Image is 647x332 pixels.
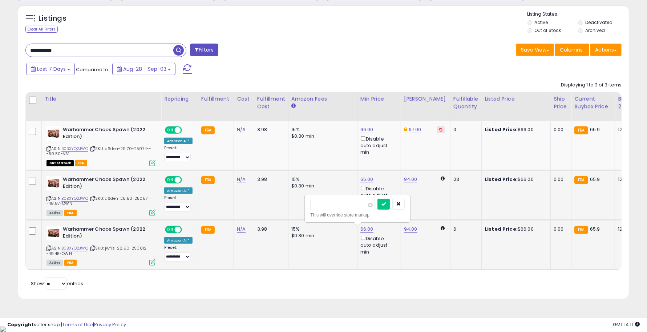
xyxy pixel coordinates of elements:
div: Amazon Fees [291,95,354,103]
b: Listed Price: [485,126,518,133]
div: $0.30 min [291,183,352,189]
div: Amazon AI * [164,237,193,244]
small: FBA [574,226,588,234]
div: Preset: [164,146,193,162]
b: Warhammer Chaos Spawn (2022 Edition) [63,226,151,241]
a: B0BXYQ2JWC [61,146,88,152]
div: Fulfillment Cost [257,95,285,110]
div: 0.00 [554,126,566,133]
span: Aug-28 - Sep-03 [123,65,166,73]
div: BB Share 24h. [618,95,644,110]
div: Amazon AI * [164,187,193,194]
div: $66.00 [485,126,545,133]
div: Min Price [360,95,398,103]
span: | SKU: jwfis-28.90-250812---49.45-OWN [46,245,151,256]
div: $0.30 min [291,133,352,139]
div: Disable auto adjust min [360,185,395,205]
span: FBA [64,210,77,216]
span: All listings that are currently out of stock and unavailable for purchase on Amazon [46,160,74,166]
div: 12% [618,226,642,232]
div: $66.00 [485,176,545,183]
div: [PERSON_NAME] [404,95,447,103]
button: Filters [190,44,218,56]
div: 6 [453,226,476,232]
a: 66.00 [360,126,373,133]
img: 51hVawvSGZL._SL40_.jpg [46,176,61,191]
span: 65.9 [590,126,600,133]
div: 3.98 [257,176,283,183]
div: Preset: [164,195,193,212]
a: Privacy Policy [94,321,126,328]
b: Warhammer Chaos Spawn (2022 Edition) [63,176,151,191]
b: Listed Price: [485,226,518,232]
label: Deactivated [585,19,612,25]
a: N/A [237,126,246,133]
a: 94.00 [404,226,417,233]
span: Show: entries [31,280,83,287]
img: 51hVawvSGZL._SL40_.jpg [46,126,61,141]
div: 3.98 [257,126,283,133]
label: Archived [585,27,605,33]
small: FBA [201,126,215,134]
div: Ship Price [554,95,568,110]
div: $0.30 min [291,232,352,239]
span: FBA [64,260,77,266]
div: Fulfillable Quantity [453,95,478,110]
img: 51hVawvSGZL._SL40_.jpg [46,226,61,240]
span: ON [166,127,175,133]
span: Columns [560,46,583,53]
strong: Copyright [7,321,34,328]
small: FBA [201,176,215,184]
span: Last 7 Days [37,65,66,73]
span: 65.9 [590,176,600,183]
div: Displaying 1 to 3 of 3 items [561,82,622,89]
span: ON [166,177,175,183]
div: Repricing [164,95,195,103]
div: ASIN: [46,126,155,165]
div: Preset: [164,245,193,262]
button: Columns [555,44,589,56]
small: FBA [574,126,588,134]
div: Current Buybox Price [574,95,612,110]
b: Warhammer Chaos Spawn (2022 Edition) [63,126,151,142]
div: Disable auto adjust min [360,234,395,255]
div: Fulfillment [201,95,231,103]
span: 65.9 [590,226,600,232]
button: Last 7 Days [26,63,75,75]
div: Listed Price [485,95,547,103]
span: All listings currently available for purchase on Amazon [46,260,63,266]
a: 66.00 [360,226,373,233]
div: 12% [618,176,642,183]
h5: Listings [39,13,66,24]
span: 2025-09-11 14:11 GMT [613,321,640,328]
div: 12% [618,126,642,133]
a: 94.00 [404,176,417,183]
div: Title [45,95,158,103]
b: Listed Price: [485,176,518,183]
small: Amazon Fees. [291,103,296,109]
button: Aug-28 - Sep-03 [112,63,175,75]
button: Actions [590,44,622,56]
a: N/A [237,226,246,233]
div: seller snap | | [7,321,126,328]
i: Calculated using Dynamic Max Price. [441,176,445,181]
small: FBA [201,226,215,234]
div: 15% [291,226,352,232]
label: Active [534,19,548,25]
div: Cost [237,95,251,103]
div: 0 [453,126,476,133]
div: 0.00 [554,226,566,232]
div: ASIN: [46,226,155,265]
div: 15% [291,176,352,183]
div: Disable auto adjust min [360,135,395,155]
a: 97.00 [409,126,421,133]
a: B0BXYQ2JWC [61,245,88,251]
p: Listing States: [527,11,629,18]
div: 3.98 [257,226,283,232]
a: 65.00 [360,176,373,183]
button: Save View [516,44,554,56]
a: B0BXYQ2JWC [61,195,88,202]
a: N/A [237,176,246,183]
span: OFF [181,177,193,183]
div: ASIN: [46,176,155,215]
